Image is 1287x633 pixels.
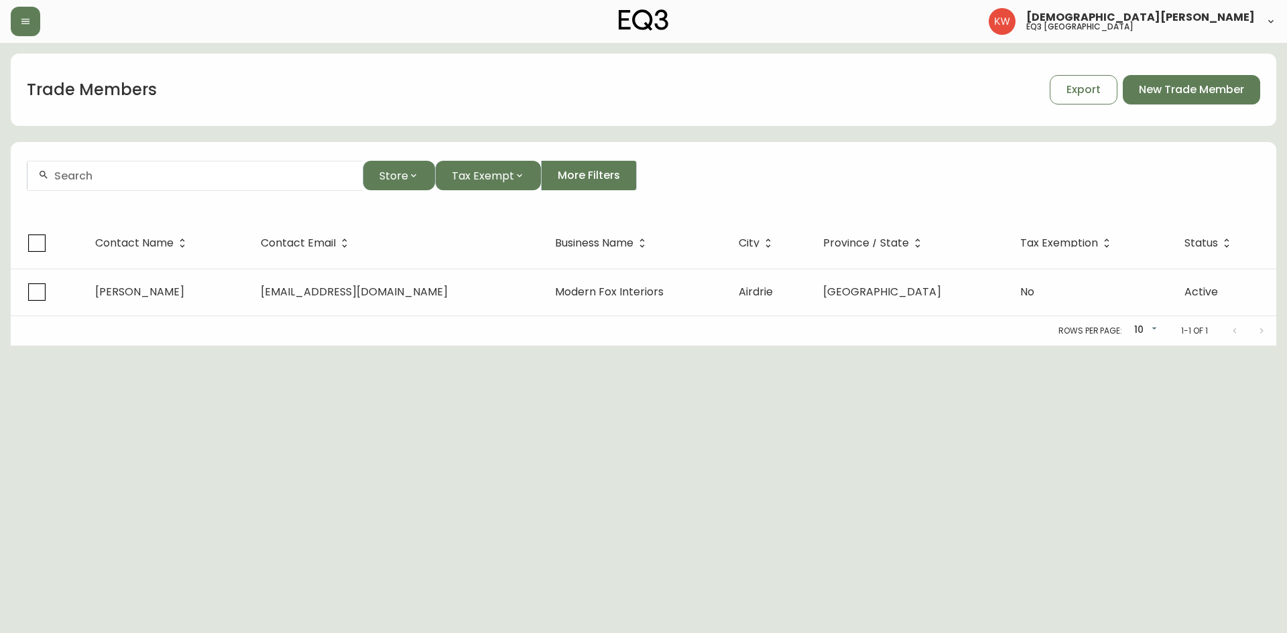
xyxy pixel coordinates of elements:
[261,239,336,247] span: Contact Email
[739,237,777,249] span: City
[1066,82,1101,97] span: Export
[555,237,651,249] span: Business Name
[1123,75,1260,104] button: New Trade Member
[619,9,668,31] img: logo
[1184,237,1235,249] span: Status
[379,167,408,184] span: Store
[1058,325,1122,337] p: Rows per page:
[1020,239,1098,247] span: Tax Exemption
[1020,284,1034,299] span: No
[541,161,637,190] button: More Filters
[95,239,174,247] span: Contact Name
[1020,237,1115,249] span: Tax Exemption
[1181,325,1208,337] p: 1-1 of 1
[1127,320,1160,342] div: 10
[452,167,514,184] span: Tax Exempt
[1184,284,1218,299] span: Active
[739,239,759,247] span: City
[95,237,191,249] span: Contact Name
[739,284,773,299] span: Airdrie
[555,284,664,299] span: Modern Fox Interiors
[95,284,184,299] span: [PERSON_NAME]
[363,161,435,190] button: Store
[261,284,448,299] span: [EMAIL_ADDRESS][DOMAIN_NAME]
[823,284,941,299] span: [GEOGRAPHIC_DATA]
[823,237,926,249] span: Province / State
[1026,12,1255,23] span: [DEMOGRAPHIC_DATA][PERSON_NAME]
[435,161,541,190] button: Tax Exempt
[989,8,1016,35] img: f33162b67396b0982c40ce2a87247151
[555,239,633,247] span: Business Name
[558,168,620,183] span: More Filters
[1026,23,1133,31] h5: eq3 [GEOGRAPHIC_DATA]
[823,239,909,247] span: Province / State
[261,237,353,249] span: Contact Email
[1184,239,1218,247] span: Status
[27,78,157,101] h1: Trade Members
[1139,82,1244,97] span: New Trade Member
[1050,75,1117,104] button: Export
[54,169,352,182] input: Search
